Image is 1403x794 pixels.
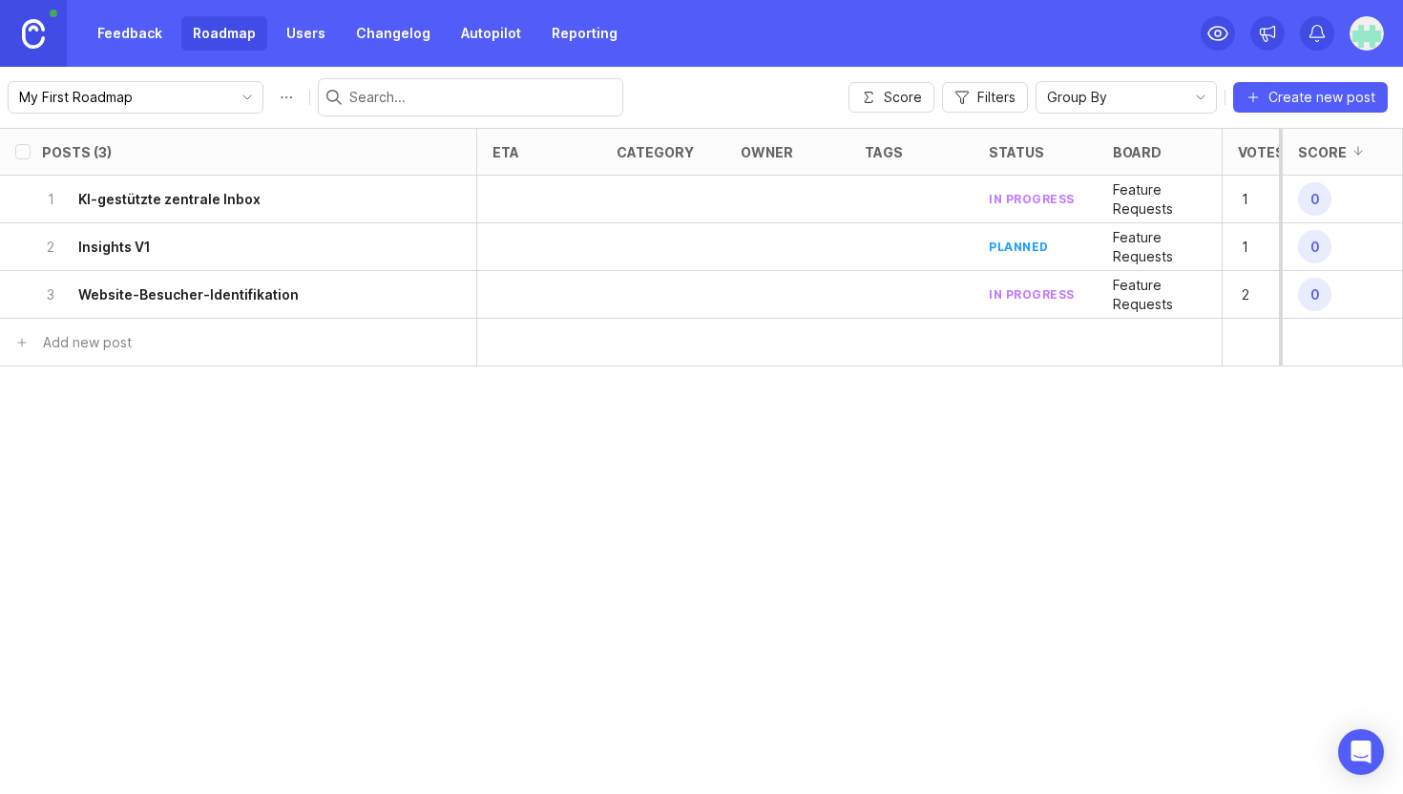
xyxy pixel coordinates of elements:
a: Users [275,16,337,51]
p: 1 [42,190,59,209]
div: board [1113,145,1162,159]
a: Feedback [86,16,174,51]
span: 0 [1298,182,1331,216]
img: Otto Lang [1350,16,1384,51]
svg: toggle icon [1185,90,1216,105]
button: Roadmap options [271,82,302,113]
a: Roadmap [181,16,267,51]
div: Votes [1238,145,1285,159]
h6: KI-gestützte zentrale Inbox [78,190,261,209]
span: Group By [1047,87,1107,108]
div: Posts (3) [42,145,112,159]
p: Feature Requests [1113,276,1206,314]
p: 2 [1238,282,1297,308]
div: tags [865,145,903,159]
div: category [617,145,694,159]
a: Changelog [345,16,442,51]
img: Canny Home [22,19,45,49]
div: in progress [989,191,1075,207]
input: My First Roadmap [19,87,230,108]
div: eta [492,145,519,159]
div: status [989,145,1044,159]
div: planned [989,239,1049,255]
p: 2 [42,238,59,257]
button: 3Website-Besucher-Identifikation [42,271,423,318]
p: 1 [1238,234,1297,261]
span: 0 [1298,278,1331,311]
button: 2Insights V1 [42,223,423,270]
p: Feature Requests [1113,180,1206,219]
input: Search... [349,87,615,108]
h6: Website-Besucher-Identifikation [78,285,299,304]
svg: toggle icon [232,90,262,105]
a: Reporting [540,16,629,51]
h6: Insights V1 [78,238,151,257]
a: Autopilot [450,16,533,51]
div: Add new post [43,332,132,353]
div: Score [1298,145,1347,159]
span: Create new post [1268,88,1375,107]
div: toggle menu [8,81,263,114]
button: Score [848,82,934,113]
span: Filters [977,88,1016,107]
div: Open Intercom Messenger [1338,729,1384,775]
p: Feature Requests [1113,228,1206,266]
p: 1 [1238,186,1297,213]
button: Filters [942,82,1028,113]
p: 3 [42,285,59,304]
button: 1KI-gestützte zentrale Inbox [42,176,423,222]
span: Score [884,88,922,107]
div: owner [741,145,793,159]
span: 0 [1298,230,1331,263]
div: in progress [989,286,1075,303]
div: toggle menu [1036,81,1217,114]
button: Create new post [1233,82,1388,113]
